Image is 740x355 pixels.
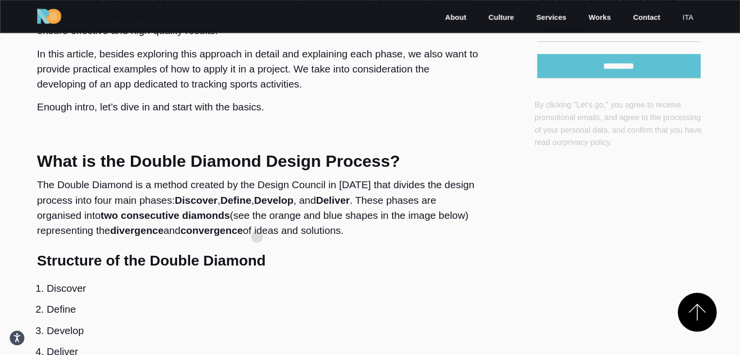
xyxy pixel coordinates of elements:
[632,12,661,23] a: Contact
[535,12,567,23] a: Services
[563,138,610,146] a: privacy policy
[588,12,612,23] a: Works
[316,195,349,206] strong: Deliver
[37,177,481,238] p: The Double Diamond is a method created by the Design Council in [DATE] that divides the design pr...
[682,12,694,23] a: ita
[535,99,703,148] p: By clicking "Let's go," you agree to receive promotional emails, and agree to the processing of y...
[101,210,230,221] strong: two consecutive diamonds
[37,46,481,92] p: In this article, besides exploring this approach in detail and explaining each phase, we also wan...
[37,153,481,169] h2: What is the Double Diamond Design Process?
[254,195,293,206] strong: Develop
[110,225,163,236] strong: divergence
[47,320,481,341] li: Develop
[175,195,217,206] strong: Discover
[37,99,481,114] p: Enough intro, let’s dive in and start with the basics.
[180,225,243,236] strong: convergence
[220,195,252,206] strong: Define
[47,278,481,299] li: Discover
[487,12,515,23] a: Culture
[444,12,467,23] a: About
[47,299,481,319] li: Define
[37,253,481,268] h3: Structure of the Double Diamond
[37,9,61,24] img: Ride On Agency Logo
